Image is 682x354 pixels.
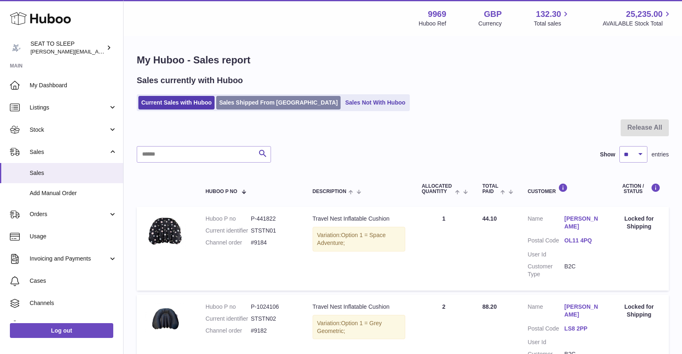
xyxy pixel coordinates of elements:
div: Customer [528,183,601,194]
img: amy@seattosleep.co.uk [10,42,22,54]
span: Cases [30,277,117,285]
dt: Channel order [206,327,251,335]
div: Action / Status [617,183,661,194]
dd: #9182 [251,327,296,335]
a: Current Sales with Huboo [138,96,215,109]
div: Huboo Ref [419,20,446,28]
span: Total sales [534,20,570,28]
div: Locked for Shipping [617,215,661,231]
div: Variation: [313,315,405,340]
label: Show [600,151,615,158]
dt: Name [528,215,564,233]
dd: #9184 [251,239,296,247]
div: Currency [479,20,502,28]
span: Listings [30,104,108,112]
div: SEAT TO SLEEP [30,40,105,56]
dt: User Id [528,338,564,346]
div: Travel Nest Inflatable Cushion [313,303,405,311]
dt: Current identifier [206,227,251,235]
strong: GBP [484,9,502,20]
span: Sales [30,148,108,156]
span: Total paid [482,184,498,194]
dd: P-441822 [251,215,296,223]
span: 132.30 [536,9,561,20]
dt: Current identifier [206,315,251,323]
span: 88.20 [482,303,497,310]
span: Channels [30,299,117,307]
dd: STSTN02 [251,315,296,323]
a: Log out [10,323,113,338]
span: Sales [30,169,117,177]
a: 132.30 Total sales [534,9,570,28]
span: Usage [30,233,117,240]
span: Stock [30,126,108,134]
strong: 9969 [428,9,446,20]
dd: P-1024106 [251,303,296,311]
a: Sales Not With Huboo [342,96,408,109]
span: My Dashboard [30,82,117,89]
span: ALLOCATED Quantity [422,184,453,194]
div: Variation: [313,227,405,252]
dt: User Id [528,251,564,259]
span: AVAILABLE Stock Total [603,20,672,28]
a: [PERSON_NAME] [564,215,601,231]
a: LS8 2PP [564,325,601,333]
span: Option 1 = Space Adventure; [317,232,386,246]
span: 44.10 [482,215,497,222]
img: 99691734033825.jpeg [145,303,186,335]
span: Add Manual Order [30,189,117,197]
dt: Name [528,303,564,321]
a: 25,235.00 AVAILABLE Stock Total [603,9,672,28]
span: entries [652,151,669,158]
span: 25,235.00 [626,9,663,20]
span: [PERSON_NAME][EMAIL_ADDRESS][DOMAIN_NAME] [30,48,165,55]
span: Description [313,189,346,194]
h1: My Huboo - Sales report [137,54,669,67]
a: Sales Shipped From [GEOGRAPHIC_DATA] [216,96,341,109]
dt: Channel order [206,239,251,247]
dd: STSTN01 [251,227,296,235]
dt: Postal Code [528,237,564,247]
td: 1 [413,207,474,290]
span: Invoicing and Payments [30,255,108,263]
dt: Huboo P no [206,215,251,223]
img: 99691734033867.jpeg [145,215,186,249]
dd: B2C [564,263,601,278]
span: Orders [30,210,108,218]
dt: Postal Code [528,325,564,335]
span: Option 1 = Grey Geometric; [317,320,382,334]
h2: Sales currently with Huboo [137,75,243,86]
a: [PERSON_NAME] [564,303,601,319]
dt: Customer Type [528,263,564,278]
a: OL11 4PQ [564,237,601,245]
div: Locked for Shipping [617,303,661,319]
span: Huboo P no [206,189,237,194]
div: Travel Nest Inflatable Cushion [313,215,405,223]
dt: Huboo P no [206,303,251,311]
